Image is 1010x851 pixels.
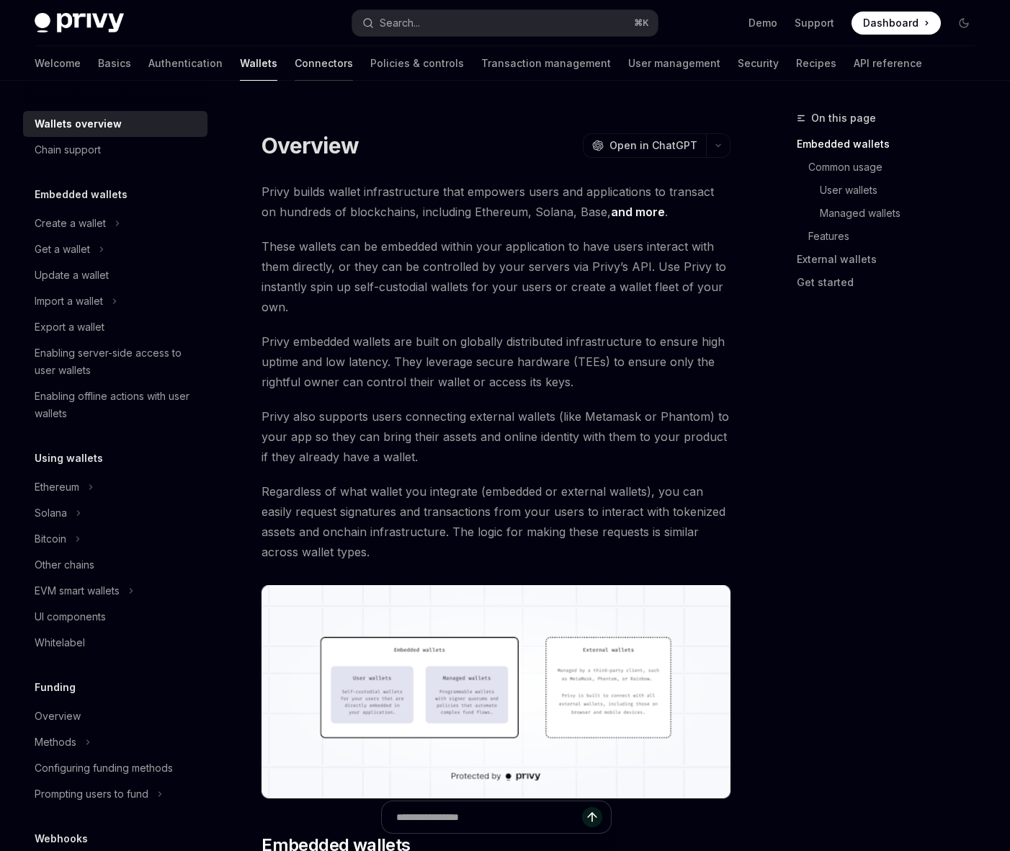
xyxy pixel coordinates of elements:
a: Welcome [35,46,81,81]
div: Configuring funding methods [35,759,173,777]
div: EVM smart wallets [35,582,120,600]
a: Get started [797,271,987,294]
a: Embedded wallets [797,133,987,156]
div: Prompting users to fund [35,785,148,803]
button: Toggle Get a wallet section [23,236,207,262]
div: Enabling server-side access to user wallets [35,344,199,379]
a: API reference [854,46,922,81]
div: Overview [35,708,81,725]
button: Toggle Prompting users to fund section [23,781,207,807]
a: Export a wallet [23,314,207,340]
div: UI components [35,608,106,625]
a: Authentication [148,46,223,81]
h5: Embedded wallets [35,186,128,203]
button: Toggle Create a wallet section [23,210,207,236]
a: Demo [748,16,777,30]
button: Open in ChatGPT [583,133,706,158]
a: User wallets [797,179,987,202]
a: Enabling server-side access to user wallets [23,340,207,383]
div: Chain support [35,141,101,159]
button: Toggle Bitcoin section [23,526,207,552]
span: These wallets can be embedded within your application to have users interact with them directly, ... [262,236,730,317]
div: Methods [35,734,76,751]
a: Dashboard [852,12,941,35]
span: Open in ChatGPT [609,138,697,153]
button: Send message [582,807,602,827]
h5: Funding [35,679,76,696]
a: Basics [98,46,131,81]
div: Other chains [35,556,94,574]
span: Privy builds wallet infrastructure that empowers users and applications to transact on hundreds o... [262,182,730,222]
div: Get a wallet [35,241,90,258]
div: Create a wallet [35,215,106,232]
div: Ethereum [35,478,79,496]
button: Toggle EVM smart wallets section [23,578,207,604]
span: Dashboard [863,16,919,30]
a: Transaction management [481,46,611,81]
img: dark logo [35,13,124,33]
a: Managed wallets [797,202,987,225]
h5: Using wallets [35,450,103,467]
a: Security [738,46,779,81]
a: Update a wallet [23,262,207,288]
div: Bitcoin [35,530,66,548]
button: Toggle dark mode [952,12,975,35]
a: Enabling offline actions with user wallets [23,383,207,427]
a: UI components [23,604,207,630]
span: Privy also supports users connecting external wallets (like Metamask or Phantom) to your app so t... [262,406,730,467]
a: Connectors [295,46,353,81]
img: images/walletoverview.png [262,585,730,799]
span: Regardless of what wallet you integrate (embedded or external wallets), you can easily request si... [262,481,730,562]
div: Solana [35,504,67,522]
a: Recipes [796,46,836,81]
a: Other chains [23,552,207,578]
a: Overview [23,703,207,729]
a: and more [611,205,665,220]
div: Wallets overview [35,115,122,133]
button: Toggle Import a wallet section [23,288,207,314]
span: On this page [811,110,876,127]
a: Common usage [797,156,987,179]
button: Toggle Methods section [23,729,207,755]
a: Features [797,225,987,248]
div: Export a wallet [35,318,104,336]
div: Import a wallet [35,293,103,310]
a: Wallets overview [23,111,207,137]
button: Open search [352,10,658,36]
button: Toggle Solana section [23,500,207,526]
a: Wallets [240,46,277,81]
a: Support [795,16,834,30]
div: Whitelabel [35,634,85,651]
a: External wallets [797,248,987,271]
a: Policies & controls [370,46,464,81]
div: Search... [380,14,420,32]
div: Update a wallet [35,267,109,284]
div: Enabling offline actions with user wallets [35,388,199,422]
a: Configuring funding methods [23,755,207,781]
input: Ask a question... [396,801,582,833]
button: Toggle Ethereum section [23,474,207,500]
h5: Webhooks [35,830,88,847]
a: User management [628,46,720,81]
a: Chain support [23,137,207,163]
span: Privy embedded wallets are built on globally distributed infrastructure to ensure high uptime and... [262,331,730,392]
h1: Overview [262,133,359,159]
a: Whitelabel [23,630,207,656]
span: ⌘ K [634,17,649,29]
